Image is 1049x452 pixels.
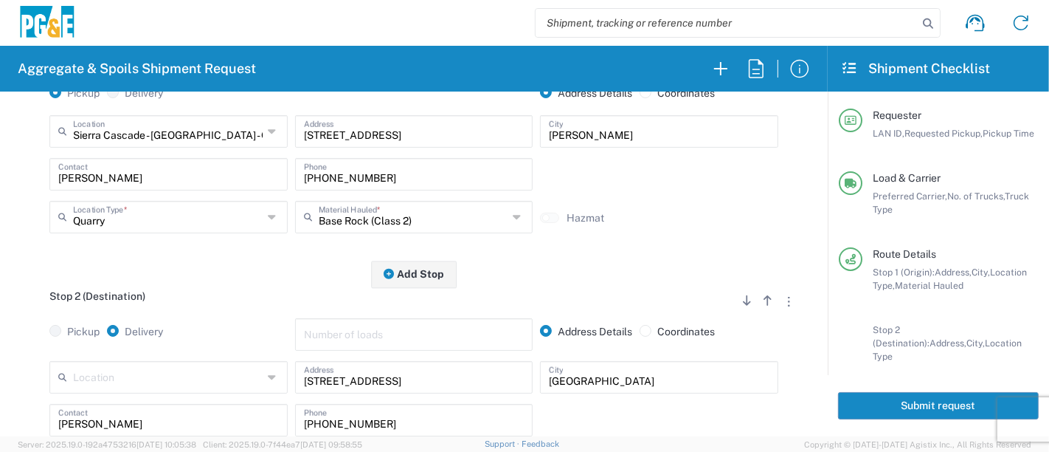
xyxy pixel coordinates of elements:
[873,128,904,139] span: LAN ID,
[203,440,362,449] span: Client: 2025.19.0-7f44ea7
[841,60,990,78] h2: Shipment Checklist
[983,128,1034,139] span: Pickup Time
[567,211,604,225] label: Hazmat
[540,325,632,338] label: Address Details
[972,267,990,278] span: City,
[640,86,715,100] label: Coordinates
[838,392,1039,420] button: Submit request
[18,6,77,41] img: pge
[966,338,985,349] span: City,
[18,440,196,449] span: Server: 2025.19.0-192a4753216
[873,109,921,121] span: Requester
[929,338,966,349] span: Address,
[873,267,935,278] span: Stop 1 (Origin):
[485,439,522,448] a: Support
[522,439,559,448] a: Feedback
[873,324,929,349] span: Stop 2 (Destination):
[804,438,1031,451] span: Copyright © [DATE]-[DATE] Agistix Inc., All Rights Reserved
[300,440,362,449] span: [DATE] 09:58:55
[640,325,715,338] label: Coordinates
[935,267,972,278] span: Address,
[873,248,936,260] span: Route Details
[536,9,918,37] input: Shipment, tracking or reference number
[371,261,457,288] button: Add Stop
[136,440,196,449] span: [DATE] 10:05:38
[540,86,632,100] label: Address Details
[873,172,941,184] span: Load & Carrier
[49,290,145,302] span: Stop 2 (Destination)
[873,191,947,202] span: Preferred Carrier,
[895,280,963,291] span: Material Hauled
[904,128,983,139] span: Requested Pickup,
[947,191,1005,202] span: No. of Trucks,
[18,60,256,78] h2: Aggregate & Spoils Shipment Request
